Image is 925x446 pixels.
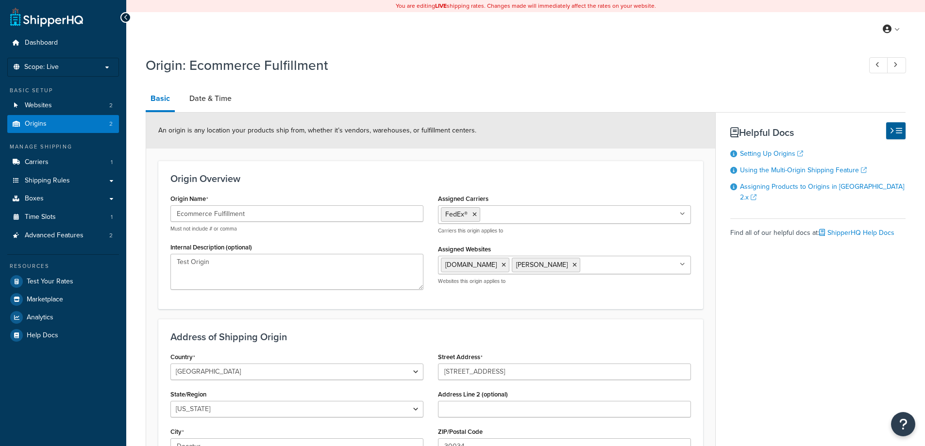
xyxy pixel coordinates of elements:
[740,149,803,159] a: Setting Up Origins
[111,213,113,221] span: 1
[170,244,252,251] label: Internal Description (optional)
[170,173,691,184] h3: Origin Overview
[27,278,73,286] span: Test Your Rates
[24,63,59,71] span: Scope: Live
[887,57,906,73] a: Next Record
[27,314,53,322] span: Analytics
[438,278,691,285] p: Websites this origin applies to
[730,127,906,138] h3: Helpful Docs
[170,391,206,398] label: State/Region
[435,1,447,10] b: LIVE
[7,309,119,326] a: Analytics
[869,57,888,73] a: Previous Record
[7,34,119,52] a: Dashboard
[109,101,113,110] span: 2
[445,260,497,270] span: [DOMAIN_NAME]
[109,231,113,240] span: 2
[25,120,47,128] span: Origins
[7,262,119,270] div: Resources
[25,195,44,203] span: Boxes
[146,87,175,112] a: Basic
[7,227,119,245] a: Advanced Features2
[185,87,236,110] a: Date & Time
[438,353,483,361] label: Street Address
[7,115,119,133] li: Origins
[7,153,119,171] li: Carriers
[438,195,488,202] label: Assigned Carriers
[111,158,113,166] span: 1
[7,86,119,95] div: Basic Setup
[891,412,915,436] button: Open Resource Center
[25,39,58,47] span: Dashboard
[438,246,491,253] label: Assigned Websites
[7,190,119,208] a: Boxes
[170,428,184,436] label: City
[7,208,119,226] li: Time Slots
[27,296,63,304] span: Marketplace
[7,227,119,245] li: Advanced Features
[158,125,476,135] span: An origin is any location your products ship from, whether it’s vendors, warehouses, or fulfillme...
[445,209,468,219] span: FedEx®
[7,143,119,151] div: Manage Shipping
[27,331,58,340] span: Help Docs
[438,391,508,398] label: Address Line 2 (optional)
[438,227,691,234] p: Carriers this origin applies to
[170,195,208,203] label: Origin Name
[146,56,851,75] h1: Origin: Ecommerce Fulfillment
[7,153,119,171] a: Carriers1
[7,291,119,308] a: Marketplace
[819,228,894,238] a: ShipperHQ Help Docs
[7,97,119,115] li: Websites
[25,101,52,110] span: Websites
[886,122,906,139] button: Hide Help Docs
[730,218,906,240] div: Find all of our helpful docs at:
[7,273,119,290] a: Test Your Rates
[516,260,568,270] span: [PERSON_NAME]
[109,120,113,128] span: 2
[25,158,49,166] span: Carriers
[25,213,56,221] span: Time Slots
[7,115,119,133] a: Origins2
[438,428,483,435] label: ZIP/Postal Code
[740,182,904,202] a: Assigning Products to Origins in [GEOGRAPHIC_DATA] 2.x
[170,254,423,290] textarea: Test Origin
[7,208,119,226] a: Time Slots1
[170,331,691,342] h3: Address of Shipping Origin
[7,327,119,344] a: Help Docs
[170,353,195,361] label: Country
[25,177,70,185] span: Shipping Rules
[25,231,84,240] span: Advanced Features
[7,97,119,115] a: Websites2
[7,172,119,190] a: Shipping Rules
[740,165,867,175] a: Using the Multi-Origin Shipping Feature
[170,225,423,232] p: Must not include # or comma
